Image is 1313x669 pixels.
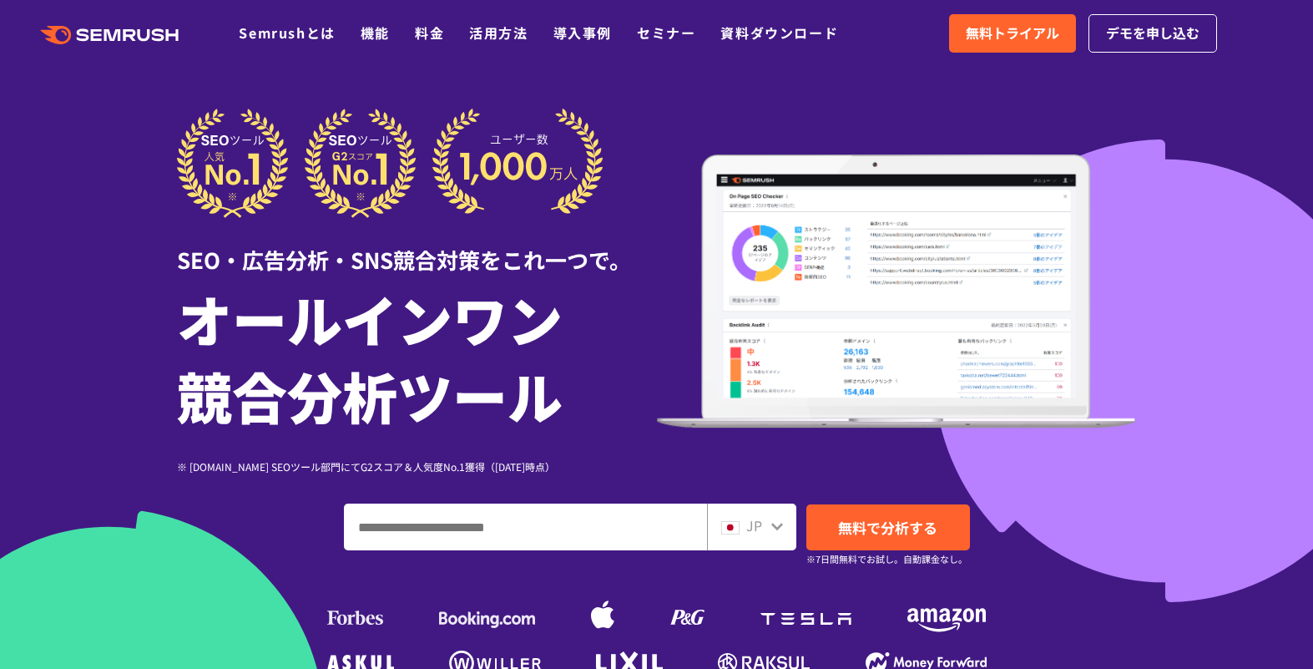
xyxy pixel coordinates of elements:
[806,504,970,550] a: 無料で分析する
[949,14,1076,53] a: 無料トライアル
[177,280,657,433] h1: オールインワン 競合分析ツール
[361,23,390,43] a: 機能
[1088,14,1217,53] a: デモを申し込む
[239,23,335,43] a: Semrushとは
[415,23,444,43] a: 料金
[720,23,838,43] a: 資料ダウンロード
[637,23,695,43] a: セミナー
[177,459,657,474] div: ※ [DOMAIN_NAME] SEOツール部門にてG2スコア＆人気度No.1獲得（[DATE]時点）
[806,551,967,567] small: ※7日間無料でお試し。自動課金なし。
[1106,23,1199,44] span: デモを申し込む
[553,23,612,43] a: 導入事例
[345,504,706,550] input: ドメイン、キーワードまたはURLを入力してください
[838,517,937,538] span: 無料で分析する
[469,23,528,43] a: 活用方法
[966,23,1059,44] span: 無料トライアル
[746,515,762,535] span: JP
[177,218,657,276] div: SEO・広告分析・SNS競合対策をこれ一つで。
